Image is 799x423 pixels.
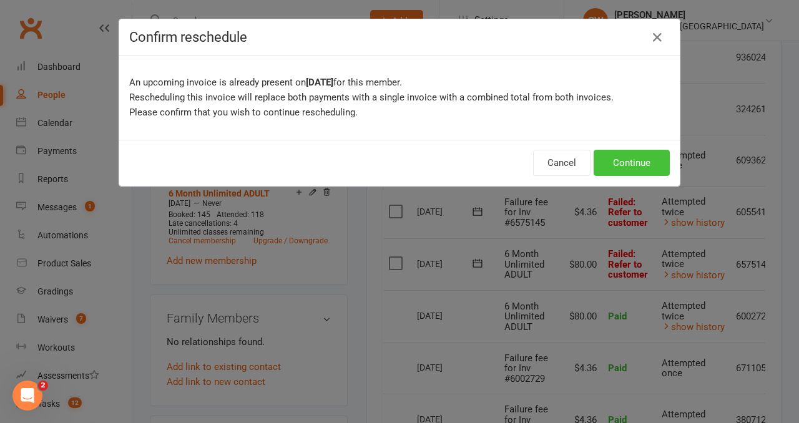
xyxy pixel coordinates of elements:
button: Continue [594,150,670,176]
button: Close [647,27,667,47]
p: An upcoming invoice is already present on for this member. Rescheduling this invoice will replace... [129,75,670,120]
span: 2 [38,381,48,391]
b: [DATE] [306,77,333,88]
h4: Confirm reschedule [129,29,670,45]
button: Cancel [533,150,591,176]
iframe: Intercom live chat [12,381,42,411]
